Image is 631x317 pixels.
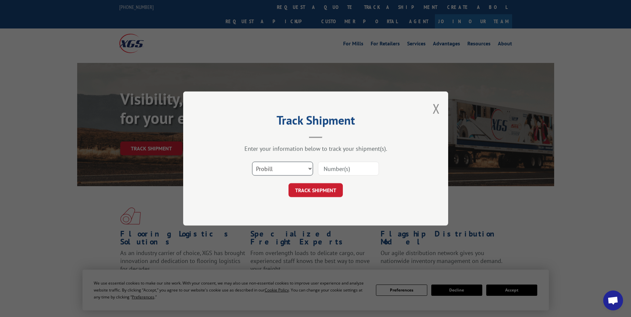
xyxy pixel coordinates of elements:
input: Number(s) [318,162,379,176]
button: Close modal [433,100,440,117]
h2: Track Shipment [216,116,415,128]
div: Open chat [603,291,623,310]
button: TRACK SHIPMENT [289,183,343,197]
div: Enter your information below to track your shipment(s). [216,145,415,152]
